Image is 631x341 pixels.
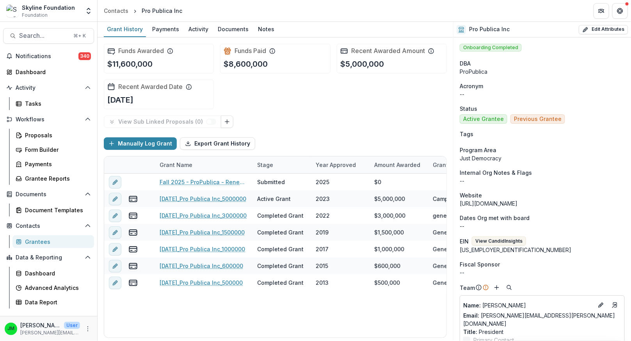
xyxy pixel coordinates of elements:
div: Documents [215,23,252,35]
a: [DATE]_Pro Publica Inc_3000000 [160,211,247,220]
div: Amount Awarded [370,156,428,173]
button: Open Contacts [3,220,94,232]
button: edit [109,176,121,188]
button: Export Grant History [180,137,255,150]
button: Link Grants [221,115,233,128]
div: General support [433,279,477,287]
a: Dashboard [3,66,94,78]
a: Name: [PERSON_NAME] [463,301,593,309]
a: Payments [12,158,94,170]
button: Manually Log Grant [104,137,177,150]
button: Notifications340 [3,50,94,62]
a: Contacts [101,5,132,16]
div: Grant Title [428,156,487,173]
div: $1,500,000 [374,228,404,236]
img: Skyline Foundation [6,5,19,17]
button: view-payments [128,228,138,237]
div: General Support [433,245,478,253]
div: Dashboard [16,68,88,76]
a: Dashboard [12,267,94,280]
a: Data Report [12,296,94,309]
div: Year approved [311,161,361,169]
a: Grantees [12,235,94,248]
a: Fall 2025 - ProPublica - Renewal Application [160,178,248,186]
button: Open entity switcher [83,3,94,19]
a: Payments [149,22,182,37]
h2: Recent Awarded Date [118,83,183,91]
p: [PERSON_NAME] [20,321,61,329]
p: -- [460,177,625,185]
div: Year approved [311,156,370,173]
button: edit [109,193,121,205]
nav: breadcrumb [101,5,185,16]
a: [URL][DOMAIN_NAME] [460,200,517,207]
div: Completed Grant [257,279,304,287]
p: Team [460,284,475,292]
div: general operations. [433,211,482,220]
span: Website [460,191,482,199]
div: Payments [149,23,182,35]
div: $1,000,000 [374,245,404,253]
a: [DATE]_Pro Publica Inc_1500000 [160,228,245,236]
h2: Pro Publica Inc [469,26,510,33]
span: Internal Org Notes & Flags [460,169,532,177]
div: Grant Name [155,156,252,173]
span: Foundation [22,12,48,19]
button: Open Workflows [3,113,94,126]
button: edit [109,243,121,256]
a: Tasks [12,97,94,110]
p: EIN [460,237,469,245]
div: Grant Name [155,161,197,169]
button: View CandidInsights [472,236,526,246]
div: ProPublica [460,67,625,76]
a: Email: [PERSON_NAME][EMAIL_ADDRESS][PERSON_NAME][DOMAIN_NAME] [463,311,621,328]
span: Name : [463,302,481,309]
div: Jenny Montoya [7,326,14,331]
p: [DATE] [107,94,133,106]
a: [DATE]_Pro Publica Inc_1000000 [160,245,245,253]
div: Notes [255,23,277,35]
div: Active Grant [257,195,291,203]
a: Activity [185,22,212,37]
div: 2013 [316,279,329,287]
p: $11,600,000 [107,58,153,70]
span: Search... [19,32,69,39]
a: [DATE]_Pro Publica Inc_5000000 [160,195,246,203]
div: Proposals [25,131,88,139]
p: User [64,322,80,329]
p: [PERSON_NAME][EMAIL_ADDRESS][DOMAIN_NAME] [20,329,80,336]
div: 2015 [316,262,328,270]
div: Completed Grant [257,245,304,253]
div: Payments [25,160,88,168]
h2: Recent Awarded Amount [351,47,425,55]
p: President [463,328,621,336]
h2: Funds Paid [235,47,266,55]
a: Document Templates [12,204,94,217]
div: Completed Grant [257,211,304,220]
p: Just Democracy [460,154,625,162]
a: Form Builder [12,143,94,156]
div: Grantees [25,238,88,246]
div: $500,000 [374,279,400,287]
button: edit [109,260,121,272]
div: Data Report [25,298,88,306]
button: More [83,324,92,334]
div: $600,000 [374,262,400,270]
button: edit [109,226,121,239]
span: Onboarding Completed [460,44,522,52]
button: Partners [594,3,609,19]
div: Submitted [257,178,285,186]
div: Document Templates [25,206,88,214]
div: Campaign [433,195,460,203]
button: view-payments [128,261,138,271]
span: Active Grantee [463,116,504,123]
span: 340 [78,52,91,60]
a: [DATE]_Pro Publica Inc_500000 [160,279,243,287]
span: Fiscal Sponsor [460,260,500,268]
div: Stage [252,156,311,173]
p: View Sub Linked Proposals ( 0 ) [118,119,206,125]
